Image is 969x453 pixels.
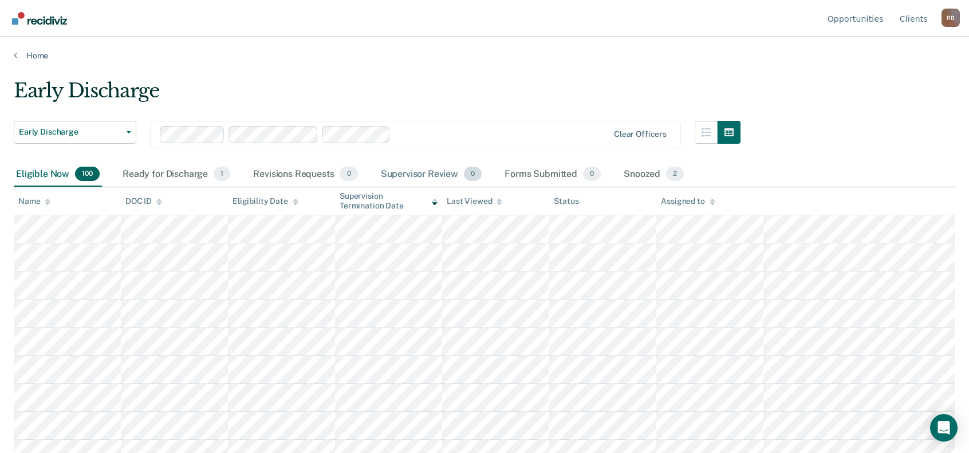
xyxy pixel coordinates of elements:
[930,414,958,442] div: Open Intercom Messenger
[464,167,482,182] span: 0
[251,162,360,187] div: Revisions Requests0
[120,162,233,187] div: Ready for Discharge1
[12,12,67,25] img: Recidiviz
[18,196,50,206] div: Name
[14,50,955,61] a: Home
[233,196,298,206] div: Eligibility Date
[379,162,484,187] div: Supervisor Review0
[340,167,357,182] span: 0
[447,196,502,206] div: Last Viewed
[14,79,740,112] div: Early Discharge
[614,129,667,139] div: Clear officers
[661,196,715,206] div: Assigned to
[583,167,601,182] span: 0
[942,9,960,27] button: Profile dropdown button
[14,162,102,187] div: Eligible Now100
[75,167,100,182] span: 100
[502,162,603,187] div: Forms Submitted0
[621,162,686,187] div: Snoozed2
[125,196,162,206] div: DOC ID
[340,191,438,211] div: Supervision Termination Date
[554,196,578,206] div: Status
[666,167,684,182] span: 2
[19,127,122,137] span: Early Discharge
[942,9,960,27] div: R B
[14,121,136,144] button: Early Discharge
[214,167,230,182] span: 1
